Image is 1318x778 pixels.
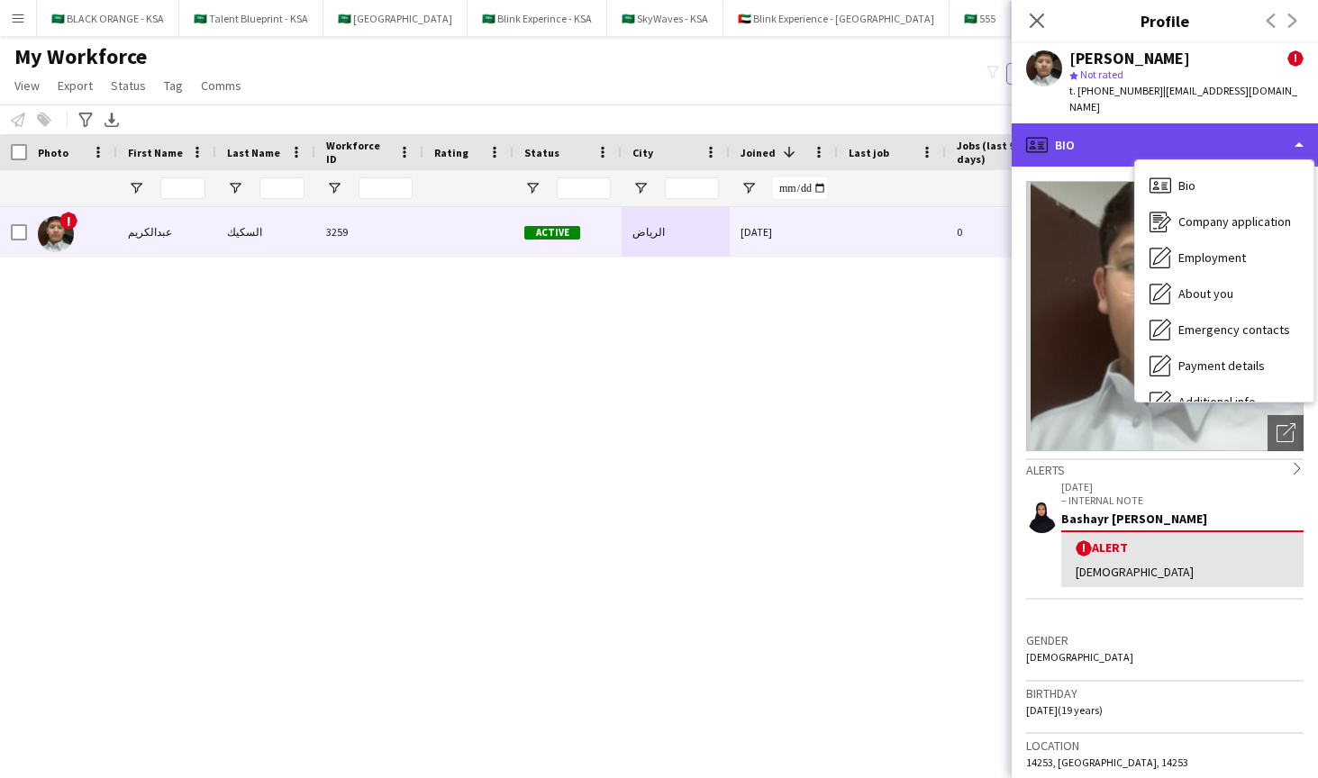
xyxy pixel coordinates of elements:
button: Open Filter Menu [524,180,541,196]
button: Open Filter Menu [326,180,342,196]
a: Status [104,74,153,97]
div: Employment [1135,240,1313,276]
p: [DATE] [1061,480,1304,493]
span: [DATE] (19 years) [1026,703,1103,717]
span: Export [58,77,93,94]
button: 🇦🇪 Blink Experience - [GEOGRAPHIC_DATA] [723,1,950,36]
button: 🇸🇦 SkyWaves - KSA [607,1,723,36]
button: 🇸🇦 Talent Blueprint - KSA [179,1,323,36]
span: View [14,77,40,94]
span: Rating [434,146,468,159]
div: Company application [1135,204,1313,240]
span: ! [1287,50,1304,67]
input: Status Filter Input [557,177,611,199]
a: Export [50,74,100,97]
div: Additional info [1135,384,1313,420]
button: Open Filter Menu [227,180,243,196]
p: – INTERNAL NOTE [1061,493,1304,507]
span: Joined [741,146,776,159]
span: Tag [164,77,183,94]
a: Comms [194,74,249,97]
button: Open Filter Menu [128,180,144,196]
div: Alert [1076,539,1289,556]
span: t. [PHONE_NUMBER] [1069,84,1163,97]
div: About you [1135,276,1313,312]
button: 🇸🇦 Blink Experince - KSA [468,1,607,36]
div: السكيك [216,207,315,257]
span: Last job [849,146,889,159]
span: ! [1076,540,1092,556]
img: Crew avatar or photo [1026,181,1304,451]
input: Last Name Filter Input [259,177,305,199]
span: Company application [1178,213,1291,230]
span: Emergency contacts [1178,321,1290,338]
button: Open Filter Menu [632,180,649,196]
span: [DEMOGRAPHIC_DATA] [1026,650,1133,664]
a: View [7,74,47,97]
span: 14253, [GEOGRAPHIC_DATA], 14253 [1026,755,1188,769]
span: Additional info [1178,394,1256,410]
span: My Workforce [14,43,147,70]
span: Employment [1178,249,1246,266]
span: City [632,146,653,159]
span: Not rated [1080,68,1123,81]
button: Everyone3,692 [1006,63,1096,85]
img: عبدالكريم السكيك [38,216,74,252]
span: Status [111,77,146,94]
h3: Profile [1012,9,1318,32]
div: [DATE] [730,207,838,257]
div: 0 [946,207,1063,257]
button: 🇸🇦 [GEOGRAPHIC_DATA] [323,1,468,36]
h3: Gender [1026,632,1304,648]
span: Workforce ID [326,139,391,166]
div: Bashayr [PERSON_NAME] [1061,511,1304,527]
span: | [EMAIL_ADDRESS][DOMAIN_NAME] [1069,84,1297,113]
a: Tag [157,74,190,97]
button: Open Filter Menu [741,180,757,196]
input: Workforce ID Filter Input [359,177,413,199]
button: 🇸🇦 BLACK ORANGE - KSA [37,1,179,36]
app-action-btn: Advanced filters [75,109,96,131]
span: Jobs (last 90 days) [957,139,1031,166]
div: [PERSON_NAME] [1069,50,1190,67]
div: Bio [1135,167,1313,204]
app-action-btn: Export XLSX [101,109,123,131]
span: First Name [128,146,183,159]
div: 3259 [315,207,423,257]
span: Last Name [227,146,280,159]
div: Alerts [1026,458,1304,478]
input: City Filter Input [665,177,719,199]
h3: Location [1026,737,1304,754]
span: Photo [38,146,68,159]
span: Status [524,146,559,159]
span: About you [1178,285,1233,302]
span: Active [524,226,580,240]
button: 🇸🇦 555 [950,1,1011,36]
span: Payment details [1178,357,1265,374]
div: Payment details [1135,348,1313,384]
div: Emergency contacts [1135,312,1313,348]
h3: Birthday [1026,685,1304,701]
input: First Name Filter Input [160,177,205,199]
div: عبدالكريم [117,207,216,257]
div: [DEMOGRAPHIC_DATA] [1076,564,1289,580]
div: الرياض [622,207,730,257]
span: Comms [201,77,241,94]
span: Bio [1178,177,1195,194]
input: Joined Filter Input [773,177,827,199]
span: ! [59,212,77,230]
div: Bio [1012,123,1318,167]
div: Open photos pop-in [1268,415,1304,451]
